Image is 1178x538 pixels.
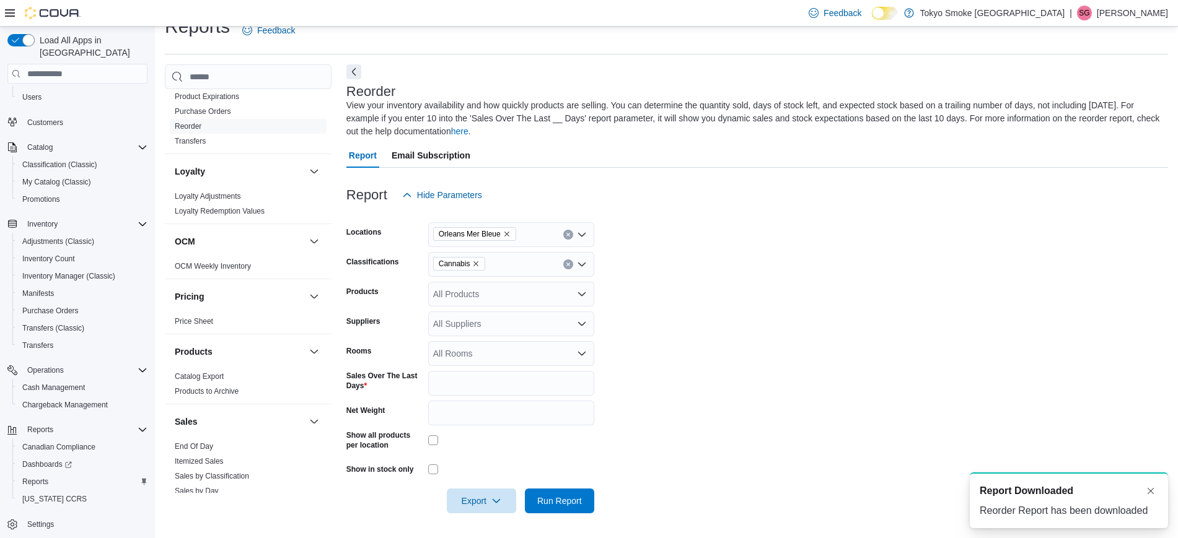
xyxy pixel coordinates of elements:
h3: Loyalty [175,165,205,178]
span: Export [454,488,509,513]
h3: OCM [175,235,195,248]
button: Customers [2,113,152,131]
span: OCM Weekly Inventory [175,261,251,271]
span: Inventory [22,217,147,232]
span: Customers [27,118,63,128]
button: Loyalty [175,165,304,178]
label: Show all products per location [346,430,423,450]
a: Purchase Orders [175,107,231,116]
a: Canadian Compliance [17,440,100,454]
a: Feedback [237,18,300,43]
button: Hide Parameters [397,183,487,207]
button: Open list of options [577,349,587,358]
p: Tokyo Smoke [GEOGRAPHIC_DATA] [920,6,1065,20]
input: Dark Mode [872,7,898,20]
div: Pricing [165,314,332,334]
button: Open list of options [577,259,587,269]
span: Settings [27,519,54,529]
h3: Products [175,345,213,358]
span: Transfers [175,136,206,146]
span: Report [349,143,377,168]
a: Users [17,90,46,105]
span: Dashboards [22,459,72,469]
span: Products to Archive [175,386,239,396]
button: Operations [2,362,152,379]
span: Cash Management [17,380,147,395]
span: Catalog [27,142,53,152]
button: Classification (Classic) [12,156,152,173]
button: Cash Management [12,379,152,396]
span: Manifests [22,289,54,298]
span: Orleans Mer Bleue [433,227,516,241]
button: Dismiss toast [1143,484,1158,498]
button: Inventory [2,215,152,233]
a: Sales by Day [175,487,219,495]
button: Export [447,488,516,513]
button: Purchase Orders [12,302,152,319]
a: Cash Management [17,380,90,395]
span: Promotions [22,194,60,204]
a: Manifests [17,286,59,301]
button: Open list of options [577,319,587,329]
button: Open list of options [577,230,587,240]
span: Promotions [17,192,147,207]
a: My Catalog (Classic) [17,175,96,189]
div: View your inventory availability and how quickly products are selling. You can determine the quan... [346,99,1162,138]
button: Canadian Compliance [12,438,152,456]
span: Operations [22,363,147,378]
h3: Report [346,188,387,202]
a: Transfers (Classic) [17,321,89,336]
a: End Of Day [175,442,213,451]
span: Inventory Count [22,254,75,264]
a: Products to Archive [175,387,239,396]
span: Dashboards [17,457,147,472]
span: Loyalty Redemption Values [175,206,265,216]
span: Inventory Manager (Classic) [22,271,115,281]
span: My Catalog (Classic) [17,175,147,189]
button: OCM [307,234,322,249]
a: Loyalty Adjustments [175,192,241,201]
h3: Pricing [175,290,204,303]
span: Purchase Orders [22,306,79,316]
button: Catalog [2,139,152,156]
div: OCM [165,259,332,279]
a: Purchase Orders [17,303,84,318]
h3: Reorder [346,84,395,99]
button: Open list of options [577,289,587,299]
span: [US_STATE] CCRS [22,494,87,504]
a: Product Expirations [175,92,239,101]
span: Classification (Classic) [22,160,97,170]
span: Reports [22,422,147,437]
span: Classification (Classic) [17,157,147,172]
span: Reorder [175,121,201,131]
span: My Catalog (Classic) [22,177,91,187]
button: Operations [22,363,69,378]
span: Washington CCRS [17,492,147,506]
div: Products [165,369,332,404]
label: Sales Over The Last Days [346,371,423,391]
button: Catalog [22,140,58,155]
a: Inventory Count [17,251,80,266]
span: Chargeback Management [17,397,147,412]
a: Sales by Classification [175,472,249,480]
button: Reports [2,421,152,438]
span: Catalog Export [175,371,224,381]
span: Email Subscription [392,143,470,168]
button: My Catalog (Classic) [12,173,152,191]
button: Reports [12,473,152,490]
button: Sales [307,414,322,429]
button: Manifests [12,285,152,302]
span: Orleans Mer Bleue [439,228,501,240]
span: Product Expirations [175,92,239,102]
span: Feedback [824,7,861,19]
button: Remove Orleans Mer Bleue from selection in this group [503,230,511,238]
button: Next [346,64,361,79]
button: Pricing [175,290,304,303]
button: Remove Cannabis from selection in this group [472,260,480,267]
label: Rooms [346,346,372,356]
button: [US_STATE] CCRS [12,490,152,508]
button: Loyalty [307,164,322,179]
a: Itemized Sales [175,457,224,466]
